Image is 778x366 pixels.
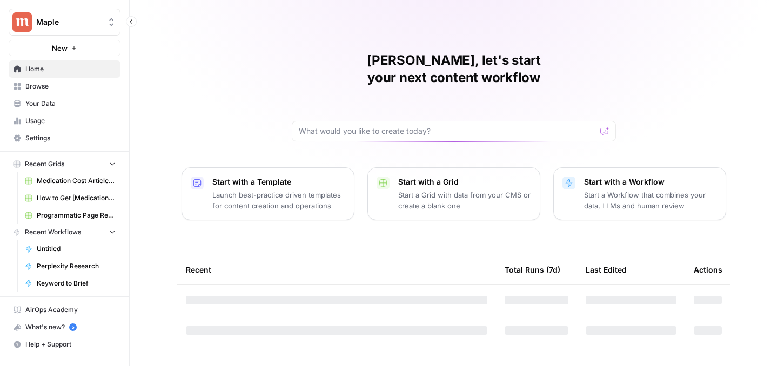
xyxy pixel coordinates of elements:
[25,99,116,109] span: Your Data
[37,244,116,254] span: Untitled
[20,240,120,257] a: Untitled
[9,319,120,335] div: What's new?
[694,255,722,284] div: Actions
[299,126,596,137] input: What would you like to create today?
[20,207,120,224] a: Programmatic Page Refresh
[9,60,120,78] a: Home
[20,189,120,207] a: How to Get [Medication] Articles Grid
[9,336,120,353] button: Help + Support
[182,167,354,220] button: Start with a TemplateLaunch best-practice driven templates for content creation and operations
[37,279,116,288] span: Keyword to Brief
[586,255,627,284] div: Last Edited
[9,95,120,112] a: Your Data
[12,12,32,32] img: Maple Logo
[584,177,717,187] p: Start with a Workflow
[9,40,120,56] button: New
[37,176,116,186] span: Medication Cost Articles Grid
[9,130,120,147] a: Settings
[9,318,120,336] button: What's new? 5
[36,17,102,28] span: Maple
[20,257,120,275] a: Perplexity Research
[25,340,116,349] span: Help + Support
[367,167,540,220] button: Start with a GridStart a Grid with data from your CMS or create a blank one
[37,261,116,271] span: Perplexity Research
[52,43,68,53] span: New
[9,224,120,240] button: Recent Workflows
[25,305,116,315] span: AirOps Academy
[398,189,531,211] p: Start a Grid with data from your CMS or create a blank one
[584,189,717,211] p: Start a Workflow that combines your data, LLMs and human review
[9,9,120,36] button: Workspace: Maple
[37,211,116,220] span: Programmatic Page Refresh
[25,116,116,126] span: Usage
[20,172,120,189] a: Medication Cost Articles Grid
[398,177,531,187] p: Start with a Grid
[25,64,116,74] span: Home
[212,177,345,187] p: Start with a Template
[9,78,120,95] a: Browse
[212,189,345,211] p: Launch best-practice driven templates for content creation and operations
[553,167,726,220] button: Start with a WorkflowStart a Workflow that combines your data, LLMs and human review
[505,255,560,284] div: Total Runs (7d)
[186,255,487,284] div: Recent
[71,324,74,330] text: 5
[9,156,120,172] button: Recent Grids
[25,82,116,91] span: Browse
[25,133,116,143] span: Settings
[25,159,64,169] span: Recent Grids
[20,275,120,292] a: Keyword to Brief
[69,323,77,331] a: 5
[9,301,120,318] a: AirOps Academy
[292,52,616,86] h1: [PERSON_NAME], let's start your next content workflow
[9,112,120,130] a: Usage
[25,227,81,237] span: Recent Workflows
[37,193,116,203] span: How to Get [Medication] Articles Grid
